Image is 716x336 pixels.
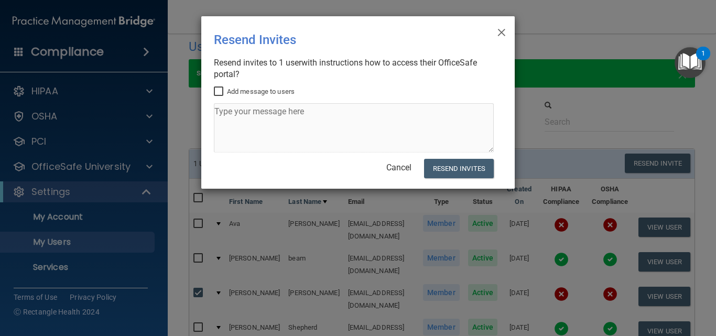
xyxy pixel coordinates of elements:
[424,159,494,178] button: Resend Invites
[701,53,705,67] div: 1
[675,47,706,78] button: Open Resource Center, 1 new notification
[214,57,494,80] div: Resend invites to 1 user with instructions how to access their OfficeSafe portal?
[214,88,226,96] input: Add message to users
[214,85,295,98] label: Add message to users
[214,25,459,55] div: Resend Invites
[664,264,703,304] iframe: Drift Widget Chat Controller
[497,20,506,41] span: ×
[386,162,411,172] a: Cancel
